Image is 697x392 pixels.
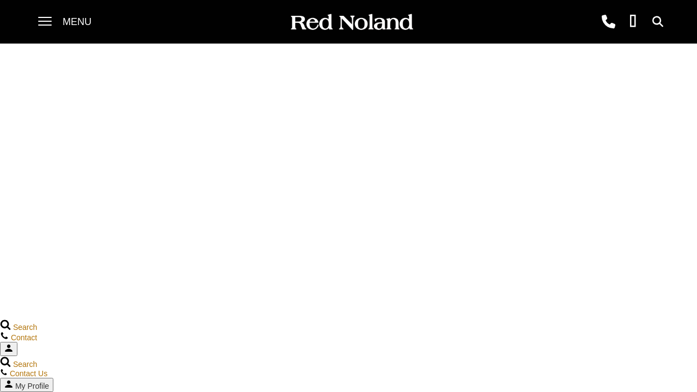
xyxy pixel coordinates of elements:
span: Search [13,323,37,332]
span: Contact Us [10,369,47,378]
span: Search [13,360,37,369]
img: Red Noland Auto Group [289,13,414,32]
span: Contact [11,333,37,342]
span: My Profile [15,382,49,390]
